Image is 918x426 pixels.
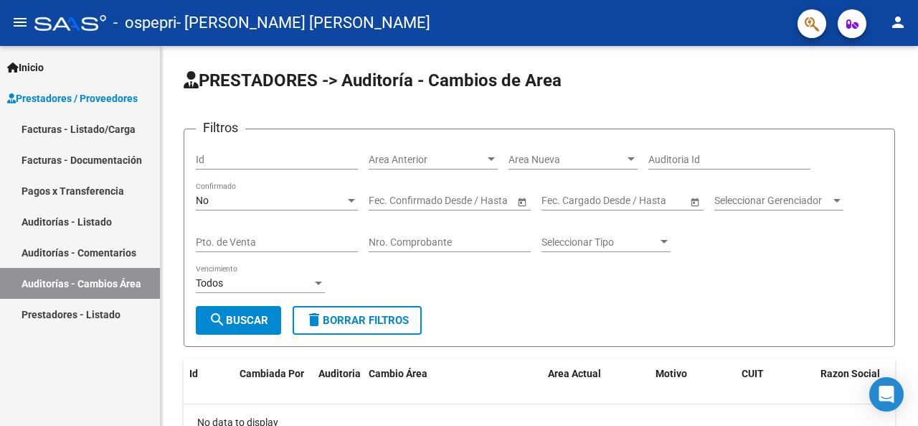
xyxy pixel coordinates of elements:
button: Borrar Filtros [293,306,422,335]
mat-icon: delete [306,311,323,328]
span: Razon Social [820,368,880,379]
span: Borrar Filtros [306,314,409,327]
span: Buscar [209,314,268,327]
mat-icon: person [889,14,907,31]
button: Open calendar [687,194,702,209]
span: PRESTADORES -> Auditoría - Cambios de Area [184,70,562,91]
datatable-header-cell: Cambiada Por [234,358,313,422]
span: Cambiada Por [240,368,304,379]
datatable-header-cell: Id [184,358,234,422]
span: Area Actual [548,368,601,379]
mat-icon: menu [11,14,29,31]
span: Seleccionar Tipo [541,236,658,249]
span: Todos [196,277,223,289]
mat-icon: search [209,311,226,328]
button: Buscar [196,306,281,335]
datatable-header-cell: CUIT [736,358,815,422]
span: Area Anterior [369,154,485,166]
datatable-header-cell: Motivo [650,358,736,422]
input: Fecha fin [606,195,676,207]
span: Prestadores / Proveedores [7,91,138,106]
button: Open calendar [514,194,529,209]
input: Fecha inicio [369,195,421,207]
span: CUIT [742,368,764,379]
datatable-header-cell: Cambio Área [363,358,542,422]
div: Open Intercom Messenger [869,377,904,412]
span: Auditoria [318,368,361,379]
datatable-header-cell: Area Actual [542,358,650,422]
input: Fecha fin [433,195,503,207]
span: Motivo [656,368,687,379]
span: Cambio Área [369,368,427,379]
span: - ospepri [113,7,176,39]
span: Seleccionar Gerenciador [714,195,831,207]
input: Fecha inicio [541,195,594,207]
span: Area Nueva [508,154,625,166]
datatable-header-cell: Auditoria [313,358,363,422]
h3: Filtros [196,118,245,138]
span: Id [189,368,198,379]
span: Inicio [7,60,44,75]
span: - [PERSON_NAME] [PERSON_NAME] [176,7,430,39]
span: No [196,195,209,206]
